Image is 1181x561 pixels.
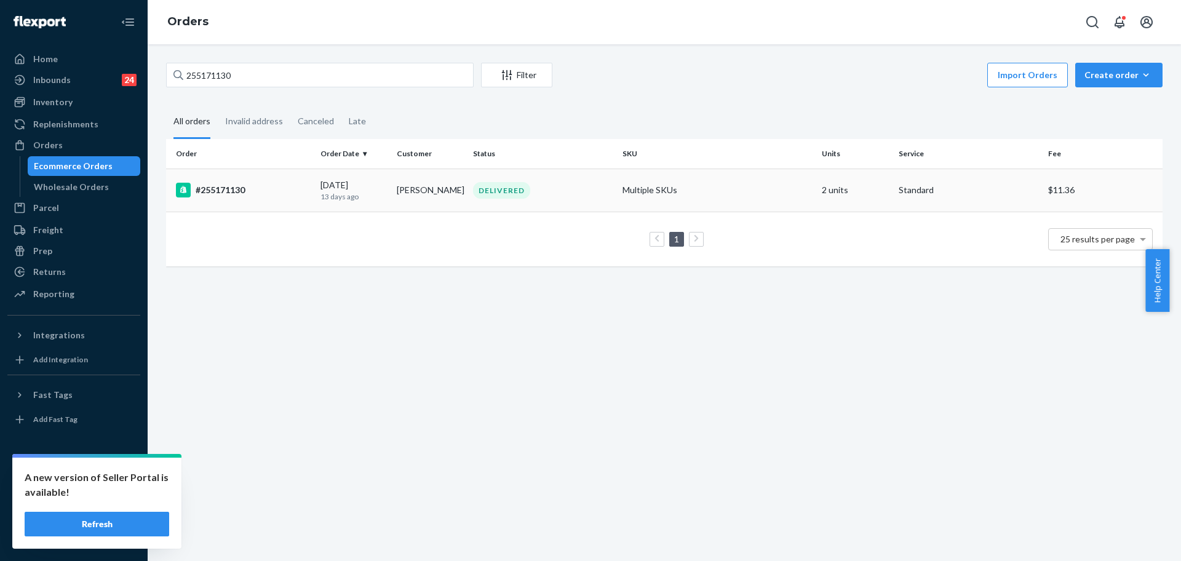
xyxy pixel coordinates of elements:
td: Multiple SKUs [618,169,817,212]
div: Inbounds [33,74,71,86]
a: Page 1 is your current page [672,234,682,244]
button: Filter [481,63,552,87]
div: All orders [173,105,210,139]
td: $11.36 [1043,169,1163,212]
div: Orders [33,139,63,151]
th: Units [817,139,893,169]
button: Refresh [25,512,169,536]
div: 24 [122,74,137,86]
div: Customer [397,148,463,159]
td: 2 units [817,169,893,212]
td: [PERSON_NAME] [392,169,468,212]
a: Home [7,49,140,69]
th: Service [894,139,1043,169]
a: Add Integration [7,350,140,370]
button: Create order [1075,63,1163,87]
th: Fee [1043,139,1163,169]
button: Open Search Box [1080,10,1105,34]
div: Canceled [298,105,334,137]
div: Invalid address [225,105,283,137]
a: Help Center [7,506,140,525]
div: Inventory [33,96,73,108]
a: Reporting [7,284,140,304]
p: Standard [899,184,1038,196]
a: Inbounds24 [7,70,140,90]
a: Parcel [7,198,140,218]
a: Replenishments [7,114,140,134]
a: Settings [7,464,140,483]
div: Prep [33,245,52,257]
div: Parcel [33,202,59,214]
a: Add Fast Tag [7,410,140,429]
button: Help Center [1145,249,1169,312]
a: Returns [7,262,140,282]
div: #255171130 [176,183,311,197]
th: Order [166,139,316,169]
span: 25 results per page [1060,234,1135,244]
div: Reporting [33,288,74,300]
div: Create order [1084,69,1153,81]
a: Ecommerce Orders [28,156,141,176]
div: Late [349,105,366,137]
div: Add Fast Tag [33,414,78,424]
div: Filter [482,69,552,81]
div: [DATE] [320,179,387,202]
p: A new version of Seller Portal is available! [25,470,169,499]
th: SKU [618,139,817,169]
ol: breadcrumbs [157,4,218,40]
div: Returns [33,266,66,278]
div: Home [33,53,58,65]
button: Open notifications [1107,10,1132,34]
div: Wholesale Orders [34,181,109,193]
input: Search orders [166,63,474,87]
div: Freight [33,224,63,236]
div: Replenishments [33,118,98,130]
a: Wholesale Orders [28,177,141,197]
button: Give Feedback [7,527,140,546]
a: Talk to Support [7,485,140,504]
a: Prep [7,241,140,261]
div: DELIVERED [473,182,530,199]
button: Close Navigation [116,10,140,34]
img: Flexport logo [14,16,66,28]
a: Orders [7,135,140,155]
div: Ecommerce Orders [34,160,113,172]
div: Integrations [33,329,85,341]
div: Fast Tags [33,389,73,401]
button: Fast Tags [7,385,140,405]
button: Open account menu [1134,10,1159,34]
div: Add Integration [33,354,88,365]
a: Freight [7,220,140,240]
a: Orders [167,15,209,28]
a: Inventory [7,92,140,112]
button: Import Orders [987,63,1068,87]
button: Integrations [7,325,140,345]
p: 13 days ago [320,191,387,202]
th: Status [468,139,618,169]
th: Order Date [316,139,392,169]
